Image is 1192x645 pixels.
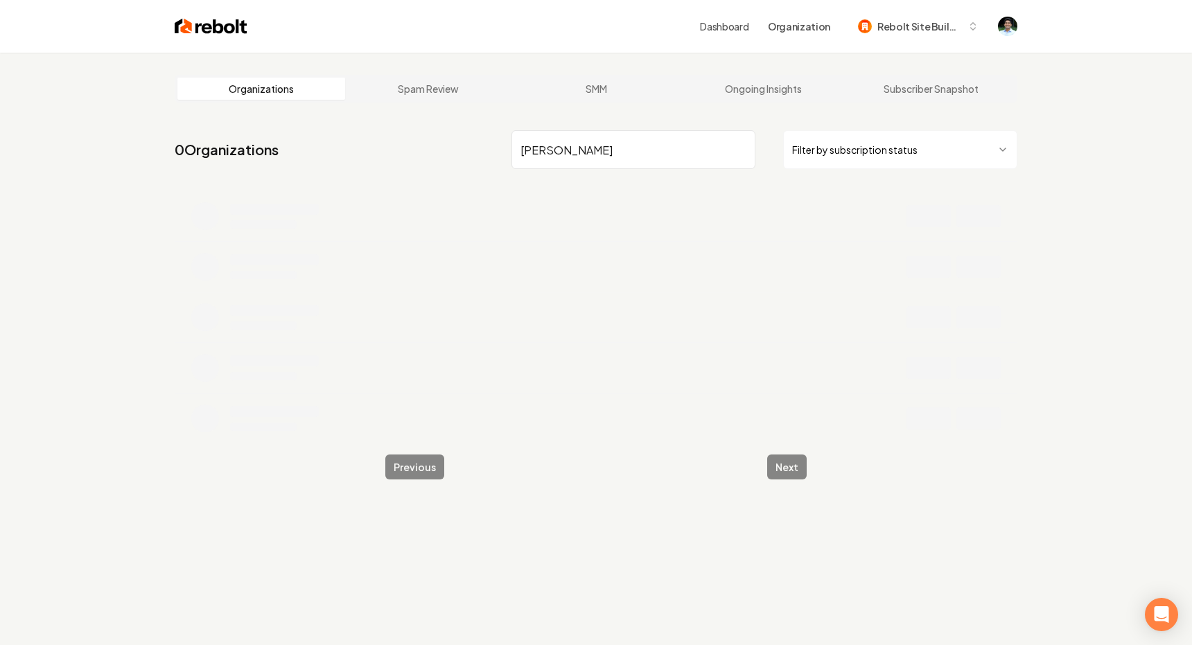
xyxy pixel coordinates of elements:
[847,78,1015,100] a: Subscriber Snapshot
[345,78,513,100] a: Spam Review
[877,19,962,34] span: Rebolt Site Builder
[760,14,839,39] button: Organization
[680,78,848,100] a: Ongoing Insights
[858,19,872,33] img: Rebolt Site Builder
[700,19,748,33] a: Dashboard
[177,78,345,100] a: Organizations
[175,17,247,36] img: Rebolt Logo
[998,17,1017,36] button: Open user button
[1145,598,1178,631] div: Open Intercom Messenger
[998,17,1017,36] img: Arwin Rahmatpanah
[511,130,755,169] input: Search by name or ID
[175,140,279,159] a: 0Organizations
[512,78,680,100] a: SMM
